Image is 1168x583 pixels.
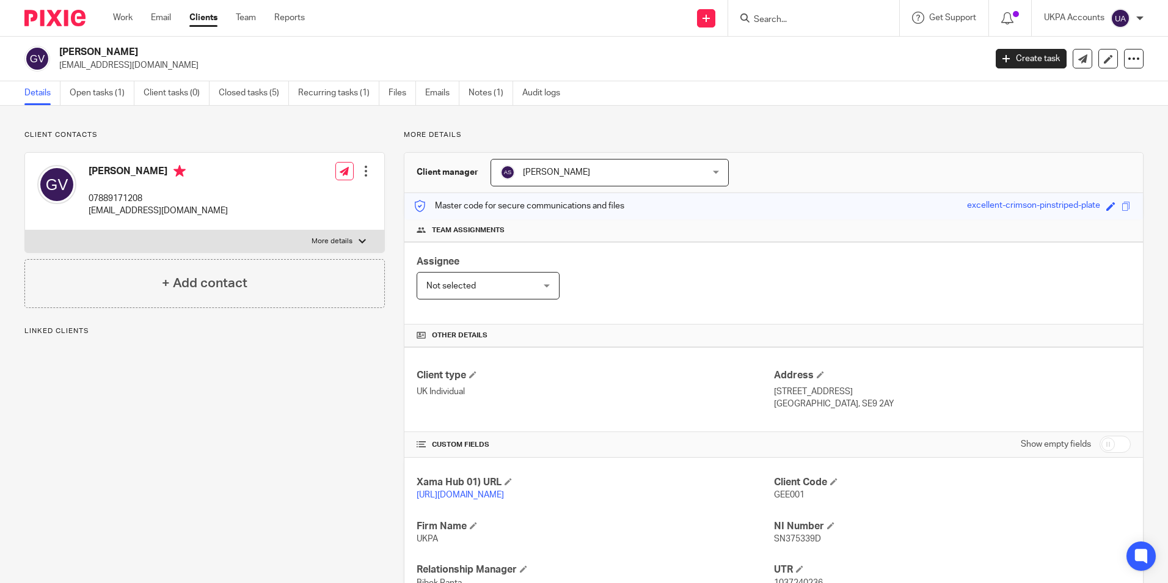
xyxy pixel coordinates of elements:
[774,476,1131,489] h4: Client Code
[753,15,863,26] input: Search
[929,13,976,22] span: Get Support
[389,81,416,105] a: Files
[274,12,305,24] a: Reports
[523,168,590,177] span: [PERSON_NAME]
[414,200,624,212] p: Master code for secure communications and files
[417,369,773,382] h4: Client type
[24,10,86,26] img: Pixie
[89,193,228,205] p: 07889171208
[417,166,478,178] h3: Client manager
[89,165,228,180] h4: [PERSON_NAME]
[312,237,352,246] p: More details
[162,274,247,293] h4: + Add contact
[500,165,515,180] img: svg%3E
[24,130,385,140] p: Client contacts
[426,282,476,290] span: Not selected
[522,81,569,105] a: Audit logs
[24,326,385,336] p: Linked clients
[1044,12,1104,24] p: UKPA Accounts
[1111,9,1130,28] img: svg%3E
[417,563,773,576] h4: Relationship Manager
[189,12,217,24] a: Clients
[774,563,1131,576] h4: UTR
[24,46,50,71] img: svg%3E
[774,491,805,499] span: GEE001
[774,535,821,543] span: SN375339D
[144,81,210,105] a: Client tasks (0)
[417,535,438,543] span: UKPA
[173,165,186,177] i: Primary
[774,398,1131,410] p: [GEOGRAPHIC_DATA], SE9 2AY
[70,81,134,105] a: Open tasks (1)
[417,386,773,398] p: UK Individual
[113,12,133,24] a: Work
[774,369,1131,382] h4: Address
[417,520,773,533] h4: Firm Name
[417,491,504,499] a: [URL][DOMAIN_NAME]
[219,81,289,105] a: Closed tasks (5)
[432,331,487,340] span: Other details
[417,257,459,266] span: Assignee
[37,165,76,204] img: svg%3E
[417,440,773,450] h4: CUSTOM FIELDS
[967,199,1100,213] div: excellent-crimson-pinstriped-plate
[417,476,773,489] h4: Xama Hub 01) URL
[774,386,1131,398] p: [STREET_ADDRESS]
[996,49,1067,68] a: Create task
[404,130,1144,140] p: More details
[432,226,505,235] span: Team assignments
[469,81,513,105] a: Notes (1)
[89,205,228,217] p: [EMAIL_ADDRESS][DOMAIN_NAME]
[425,81,459,105] a: Emails
[59,46,794,59] h2: [PERSON_NAME]
[236,12,256,24] a: Team
[298,81,379,105] a: Recurring tasks (1)
[774,520,1131,533] h4: NI Number
[1021,438,1091,450] label: Show empty fields
[151,12,171,24] a: Email
[59,59,977,71] p: [EMAIL_ADDRESS][DOMAIN_NAME]
[24,81,60,105] a: Details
